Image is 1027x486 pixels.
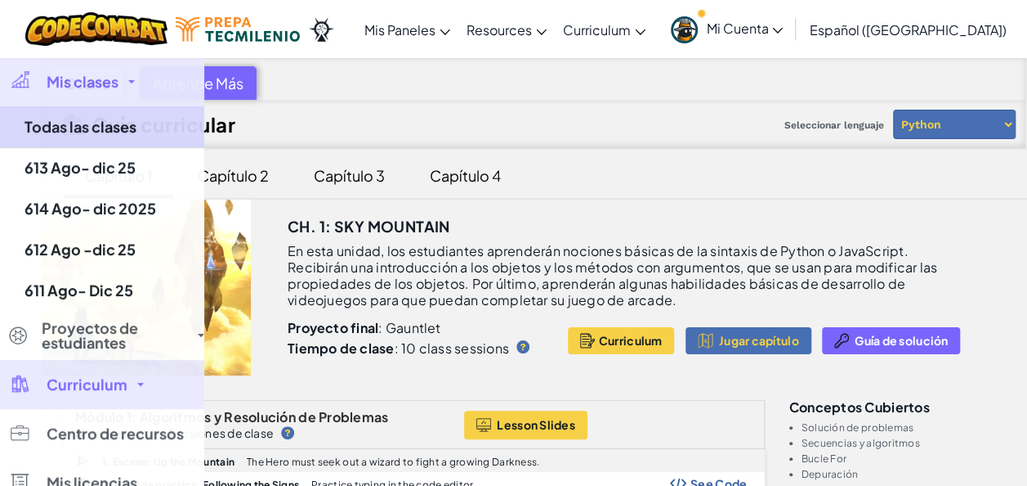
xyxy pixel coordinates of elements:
[356,7,458,52] a: Mis Paneles
[671,16,698,43] img: avatar
[685,327,811,354] button: Jugar capítulo
[789,400,1007,414] h3: Conceptos cubiertos
[181,156,285,195] div: Capítulo 2
[555,7,654,52] a: Curriculum
[663,3,791,55] a: Mi Cuenta
[364,21,435,38] span: Mis Paneles
[288,214,450,239] h3: Ch. 1: Sky Mountain
[281,426,294,439] img: IconHint.svg
[822,327,960,354] button: Guía de solución
[855,334,948,347] span: Guía de solución
[801,7,1014,52] a: Español ([GEOGRAPHIC_DATA])
[288,340,509,357] p: : 10 class sessions
[516,340,529,353] img: IconHint.svg
[42,321,188,350] span: Proyectos de estudiantes
[62,449,765,472] a: 1. Escena: Up the Mountain The Hero must seek out a wizard to fight a growing Darkness.
[467,21,532,38] span: Resources
[599,334,663,347] span: Curriculum
[288,319,378,336] b: Proyecto final
[464,411,587,439] button: Lesson Slides
[288,320,562,336] p: : Gauntlet
[47,377,127,392] span: Curriculum
[247,457,539,467] p: The Hero must seek out a wizard to fight a growing Darkness.
[802,438,1007,448] li: Secuencias y algoritmos
[497,418,575,431] span: Lesson Slides
[778,113,891,137] span: Seleccionar lenguaje
[563,21,631,38] span: Curriculum
[47,426,184,441] span: Centro de recursos
[568,327,675,354] button: Curriculum
[802,469,1007,479] li: Depuración
[802,422,1007,433] li: Solución de problemas
[297,156,401,195] div: Capítulo 3
[288,340,394,357] b: Tiempo de clase
[802,453,1007,464] li: Bucle For
[308,17,334,42] img: Ozaria
[176,17,300,42] img: Tecmilenio logo
[140,408,389,425] span: Algoritmos y Resolución de Problemas
[413,156,517,195] div: Capítulo 4
[719,334,799,347] span: Jugar capítulo
[47,74,118,89] span: Mis clases
[706,20,783,37] span: Mi Cuenta
[809,21,1006,38] span: Español ([GEOGRAPHIC_DATA])
[25,12,168,46] img: CodeCombat logo
[288,243,966,308] p: En esta unidad, los estudiantes aprenderán nociones básicas de la sintaxis de Python o JavaScript...
[458,7,555,52] a: Resources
